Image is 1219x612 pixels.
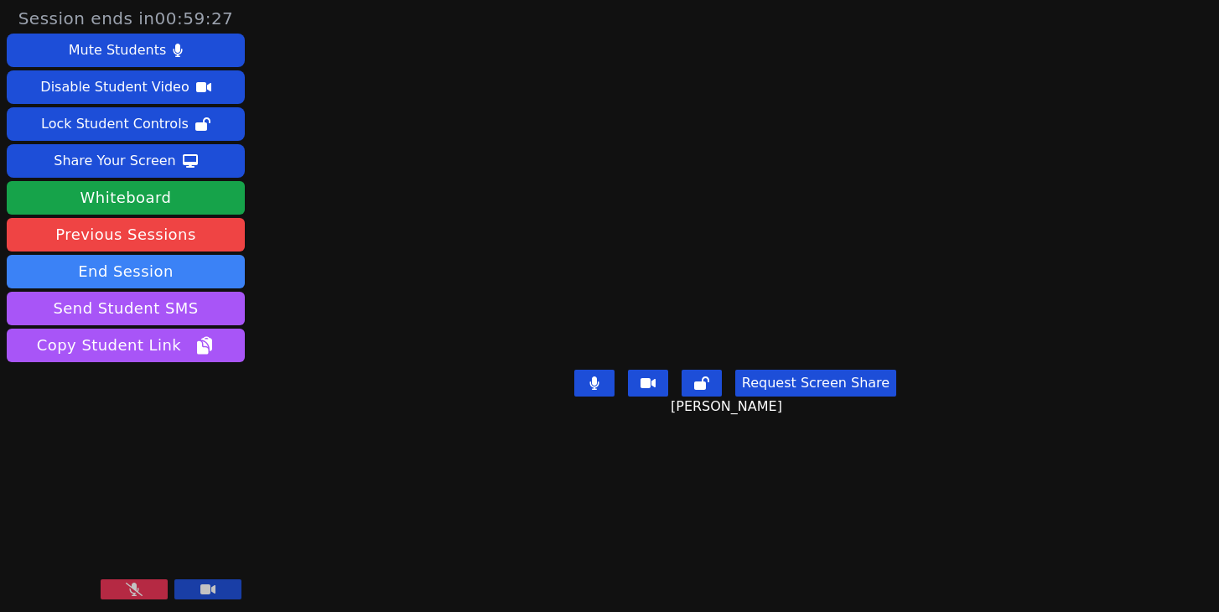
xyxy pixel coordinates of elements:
button: Copy Student Link [7,329,245,362]
time: 00:59:27 [155,8,234,29]
button: Share Your Screen [7,144,245,178]
button: Mute Students [7,34,245,67]
a: Previous Sessions [7,218,245,252]
span: [PERSON_NAME] [671,397,786,417]
span: Session ends in [18,7,234,30]
button: End Session [7,255,245,288]
div: Lock Student Controls [41,111,189,137]
button: Disable Student Video [7,70,245,104]
button: Request Screen Share [735,370,896,397]
div: Disable Student Video [40,74,189,101]
span: Copy Student Link [37,334,215,357]
button: Lock Student Controls [7,107,245,141]
div: Share Your Screen [54,148,176,174]
button: Send Student SMS [7,292,245,325]
div: Mute Students [69,37,166,64]
button: Whiteboard [7,181,245,215]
